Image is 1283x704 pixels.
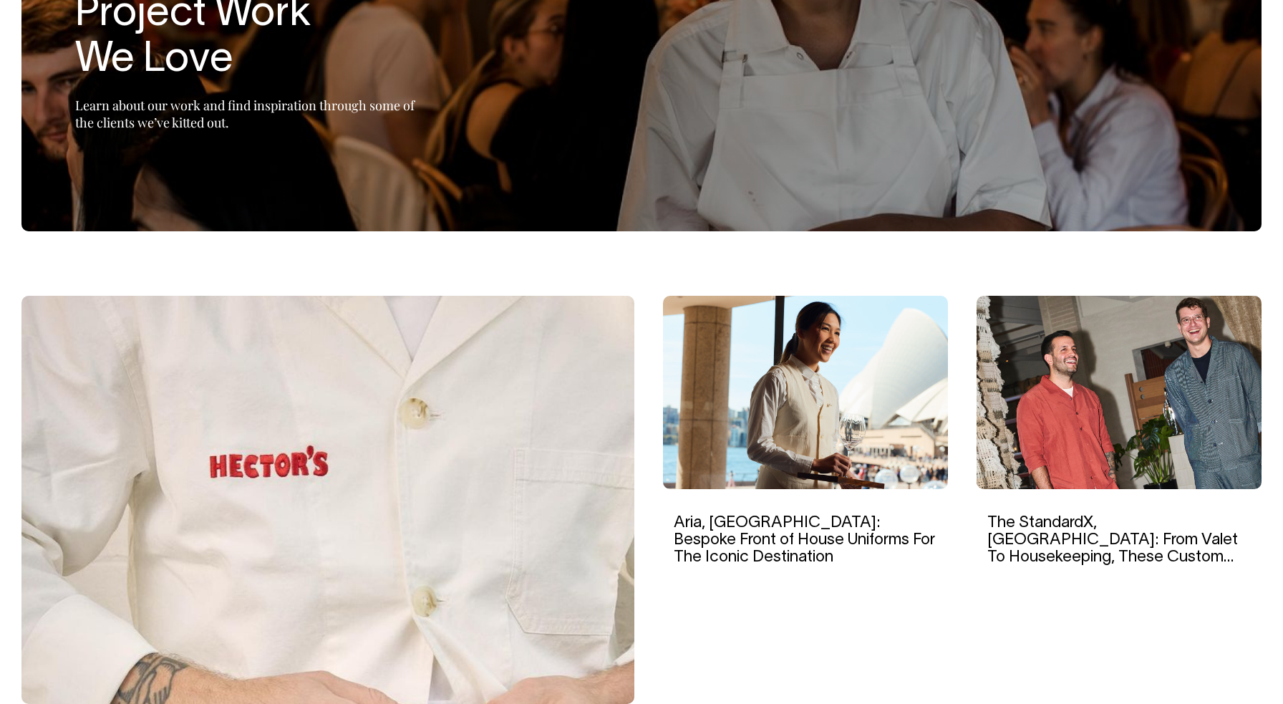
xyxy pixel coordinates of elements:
[663,296,948,489] img: Aria, Sydney: Bespoke Front of House Uniforms For The Iconic Destination
[987,516,1238,599] a: The StandardX, [GEOGRAPHIC_DATA]: From Valet To Housekeeping, These Custom Hotel Uniforms Are Par...
[21,296,634,704] img: Hector’s Deli, Melbourne: Turning Uniforms and Merchandise Into Brand Assets
[674,516,935,564] a: Aria, [GEOGRAPHIC_DATA]: Bespoke Front of House Uniforms For The Iconic Destination
[75,97,433,131] p: Learn about our work and find inspiration through some of the clients we’ve kitted out.
[977,296,1262,489] img: The StandardX, Melbourne: From Valet To Housekeeping, These Custom Hotel Uniforms Are Part of The...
